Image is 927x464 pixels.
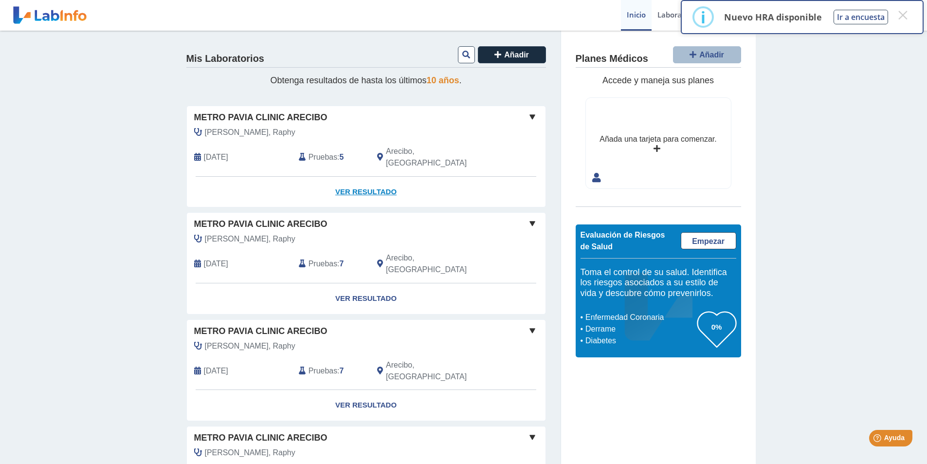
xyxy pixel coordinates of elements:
[600,133,716,145] div: Añada una tarjeta para comenzar.
[205,233,295,245] span: Gonzalez Matos, Raphy
[205,447,295,459] span: Gonzalez Matos, Raphy
[204,365,228,377] span: 2025-02-17
[576,53,648,65] h4: Planes Médicos
[583,335,697,347] li: Diabetes
[478,46,546,63] button: Añadir
[309,258,337,270] span: Pruebas
[894,6,911,24] button: Close this dialog
[205,340,295,352] span: Gonzalez Matos, Raphy
[840,426,916,453] iframe: Help widget launcher
[205,127,295,138] span: Gonzalez Matos, Raphy
[194,325,327,338] span: Metro Pavia Clinic Arecibo
[291,252,370,276] div: :
[340,367,344,375] b: 7
[581,267,736,299] h5: Toma el control de su salud. Identifica los riesgos asociados a su estilo de vida y descubre cómo...
[309,151,337,163] span: Pruebas
[187,283,545,314] a: Ver Resultado
[194,431,327,445] span: Metro Pavia Clinic Arecibo
[699,51,724,59] span: Añadir
[427,75,459,85] span: 10 años
[386,359,493,383] span: Arecibo, PR
[834,10,888,24] button: Ir a encuesta
[697,321,736,333] h3: 0%
[186,53,264,65] h4: Mis Laboratorios
[194,218,327,231] span: Metro Pavia Clinic Arecibo
[504,51,529,59] span: Añadir
[386,146,493,169] span: Arecibo, PR
[291,359,370,383] div: :
[581,231,665,251] span: Evaluación de Riesgos de Salud
[602,75,714,85] span: Accede y maneja sus planes
[724,11,822,23] p: Nuevo HRA disponible
[270,75,461,85] span: Obtenga resultados de hasta los últimos .
[291,146,370,169] div: :
[701,8,706,26] div: i
[340,260,344,268] b: 7
[194,111,327,124] span: Metro Pavia Clinic Arecibo
[187,177,545,207] a: Ver Resultado
[187,390,545,421] a: Ver Resultado
[681,232,736,249] a: Empezar
[340,153,344,161] b: 5
[673,46,741,63] button: Añadir
[692,237,725,245] span: Empezar
[204,151,228,163] span: 2025-08-20
[583,323,697,335] li: Derrame
[309,365,337,377] span: Pruebas
[386,252,493,276] span: Arecibo, PR
[204,258,228,270] span: 2025-05-15
[583,312,697,323] li: Enfermedad Coronaria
